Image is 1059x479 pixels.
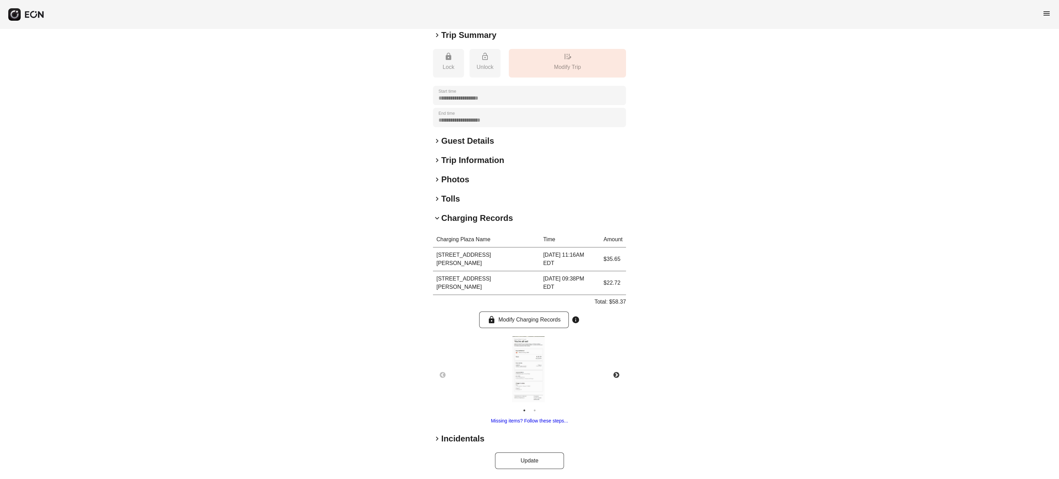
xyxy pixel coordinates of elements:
[600,247,626,271] td: $35.65
[433,31,441,39] span: keyboard_arrow_right
[433,214,441,222] span: keyboard_arrow_down
[441,135,494,146] h2: Guest Details
[441,193,460,204] h2: Tolls
[431,363,455,387] button: Previous
[491,418,568,424] a: Missing items? Follow these steps...
[433,195,441,203] span: keyboard_arrow_right
[540,232,600,247] th: Time
[441,433,484,444] h2: Incidentals
[433,137,441,145] span: keyboard_arrow_right
[521,407,528,414] button: 1
[572,316,580,324] span: info
[540,247,600,271] td: [DATE] 11:16AM EDT
[594,298,626,306] p: Total: $58.37
[433,232,540,247] th: Charging Plaza Name
[433,271,540,295] td: [STREET_ADDRESS][PERSON_NAME]
[433,156,441,164] span: keyboard_arrow_right
[433,175,441,184] span: keyboard_arrow_right
[441,213,513,224] h2: Charging Records
[433,247,540,271] td: [STREET_ADDRESS][PERSON_NAME]
[600,271,626,295] td: $22.72
[1042,9,1051,18] span: menu
[604,363,628,387] button: Next
[512,336,547,402] img: https://fastfleet.me/rails/active_storage/blobs/redirect/eyJfcmFpbHMiOnsibWVzc2FnZSI6IkJBaHBBeFpx...
[433,435,441,443] span: keyboard_arrow_right
[531,407,538,414] button: 2
[441,30,496,41] h2: Trip Summary
[487,316,496,324] span: lock
[495,452,564,469] button: Update
[441,155,504,166] h2: Trip Information
[600,232,626,247] th: Amount
[540,271,600,295] td: [DATE] 09:38PM EDT
[441,174,469,185] h2: Photos
[479,312,569,328] button: Modify Charging Records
